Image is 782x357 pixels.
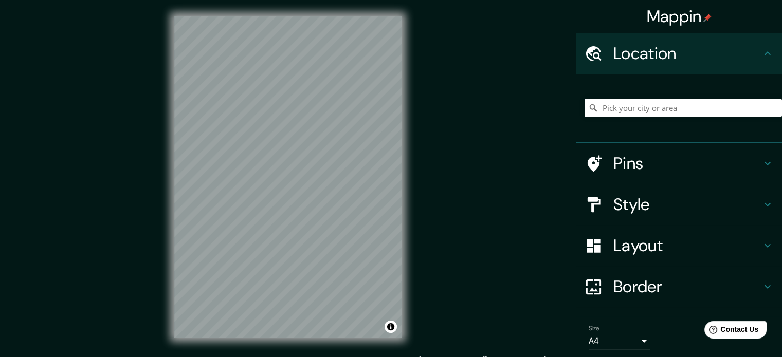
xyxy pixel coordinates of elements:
[576,184,782,225] div: Style
[576,225,782,266] div: Layout
[690,317,771,346] iframe: Help widget launcher
[585,99,782,117] input: Pick your city or area
[576,266,782,307] div: Border
[589,333,650,349] div: A4
[613,235,761,256] h4: Layout
[613,276,761,297] h4: Border
[703,14,712,22] img: pin-icon.png
[613,194,761,215] h4: Style
[589,324,599,333] label: Size
[576,143,782,184] div: Pins
[613,153,761,174] h4: Pins
[174,16,402,338] canvas: Map
[385,321,397,333] button: Toggle attribution
[613,43,761,64] h4: Location
[647,6,712,27] h4: Mappin
[576,33,782,74] div: Location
